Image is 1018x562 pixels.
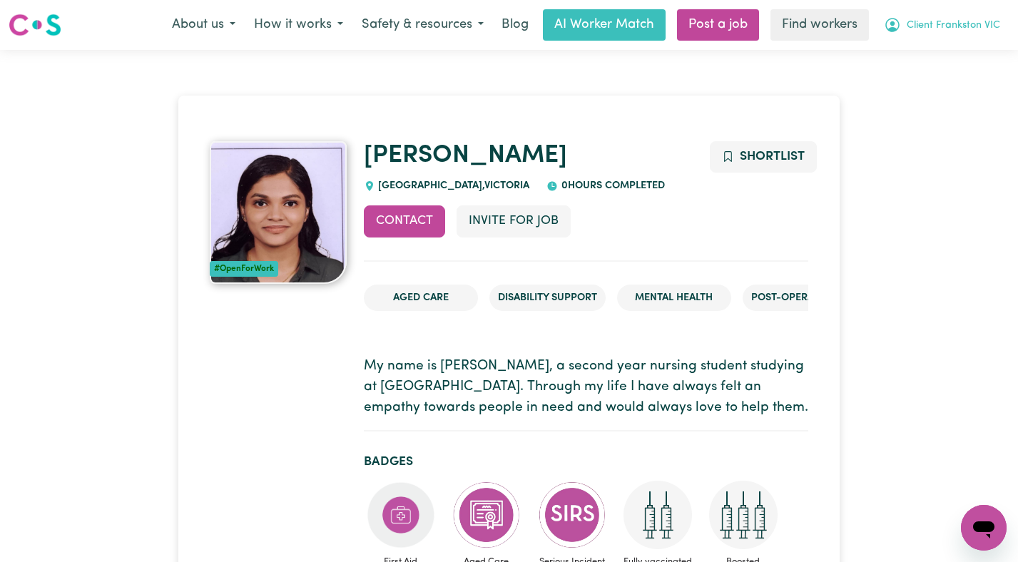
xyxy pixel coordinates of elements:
img: CS Academy: Serious Incident Reporting Scheme course completed [538,481,606,549]
p: My name is [PERSON_NAME], a second year nursing student studying at [GEOGRAPHIC_DATA]. Through my... [364,357,808,418]
button: How it works [245,10,352,40]
a: Devika's profile picture'#OpenForWork [210,141,347,284]
button: Safety & resources [352,10,493,40]
a: Blog [493,9,537,41]
button: Invite for Job [457,205,571,237]
img: Careseekers logo [9,12,61,38]
li: Aged Care [364,285,478,312]
li: Disability Support [489,285,606,312]
a: Careseekers logo [9,9,61,41]
button: My Account [875,10,1009,40]
img: CS Academy: Aged Care Quality Standards & Code of Conduct course completed [452,481,521,549]
li: Mental Health [617,285,731,312]
img: Care and support worker has received 2 doses of COVID-19 vaccine [623,481,692,549]
span: 0 hours completed [558,180,665,191]
button: Contact [364,205,445,237]
img: Care and support worker has received booster dose of COVID-19 vaccination [709,481,778,549]
a: Find workers [770,9,869,41]
img: Care and support worker has completed First Aid Certification [367,481,435,549]
button: Add to shortlist [710,141,818,173]
h2: Badges [364,454,808,469]
span: [GEOGRAPHIC_DATA] , Victoria [375,180,530,191]
a: [PERSON_NAME] [364,143,567,168]
a: AI Worker Match [543,9,666,41]
div: #OpenForWork [210,261,278,277]
img: Devika [210,141,347,284]
span: Shortlist [740,150,805,163]
iframe: Button to launch messaging window [961,505,1007,551]
li: Post-operative care [743,285,870,312]
a: Post a job [677,9,759,41]
span: Client Frankston VIC [907,18,1000,34]
button: About us [163,10,245,40]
